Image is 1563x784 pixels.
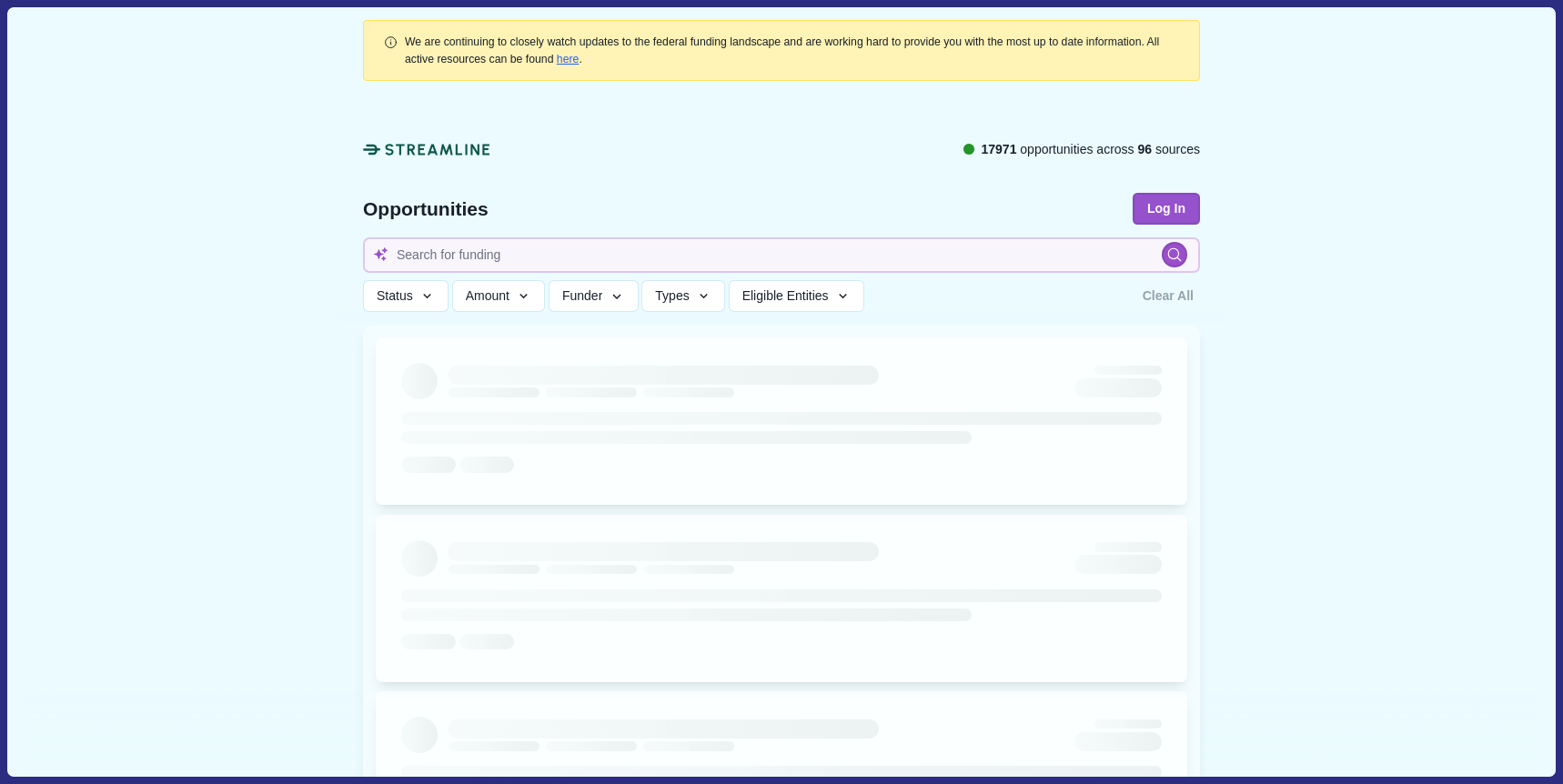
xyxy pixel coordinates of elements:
input: Search for funding [363,237,1200,273]
span: Eligible Entities [742,288,829,304]
span: 96 [1138,142,1153,156]
span: Status [377,288,413,304]
button: Eligible Entities [729,280,864,312]
a: here [557,53,580,65]
span: 17971 [981,142,1016,156]
button: Clear All [1136,280,1200,312]
button: Status [363,280,449,312]
button: Amount [452,280,546,312]
div: . [405,34,1180,67]
button: Log In [1133,193,1200,225]
span: We are continuing to closely watch updates to the federal funding landscape and are working hard ... [405,35,1159,65]
span: Types [655,288,689,304]
span: Funder [562,288,602,304]
span: Amount [466,288,509,304]
span: Opportunities [363,199,489,218]
button: Funder [549,280,639,312]
span: opportunities across sources [981,140,1200,159]
button: Types [641,280,725,312]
